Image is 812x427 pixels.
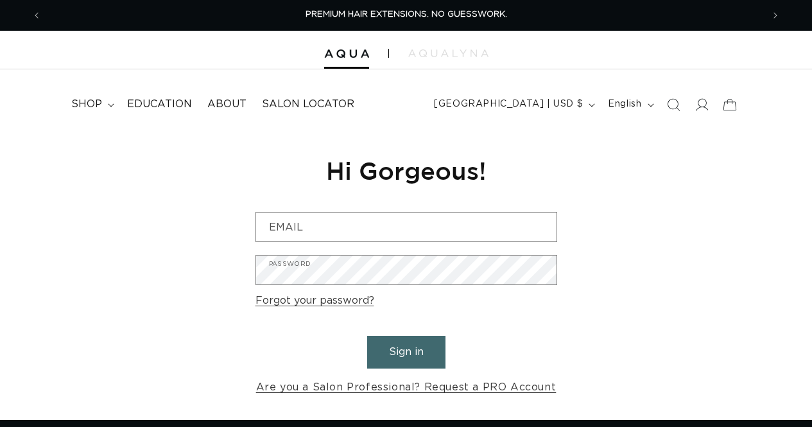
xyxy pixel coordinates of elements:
summary: shop [64,90,119,119]
span: [GEOGRAPHIC_DATA] | USD $ [434,98,583,111]
span: PREMIUM HAIR EXTENSIONS. NO GUESSWORK. [306,10,507,19]
h1: Hi Gorgeous! [255,155,557,186]
a: Education [119,90,200,119]
img: Aqua Hair Extensions [324,49,369,58]
button: Sign in [367,336,445,369]
span: English [608,98,641,111]
a: Forgot your password? [255,292,374,310]
button: English [600,92,659,117]
summary: Search [659,91,687,119]
span: About [207,98,246,111]
a: Salon Locator [254,90,362,119]
a: Are you a Salon Professional? Request a PRO Account [256,378,557,397]
input: Email [256,213,557,241]
a: About [200,90,254,119]
img: aqualyna.com [408,49,488,57]
span: Education [127,98,192,111]
button: Previous announcement [22,3,51,28]
button: [GEOGRAPHIC_DATA] | USD $ [426,92,600,117]
span: shop [71,98,102,111]
span: Salon Locator [262,98,354,111]
button: Next announcement [761,3,790,28]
